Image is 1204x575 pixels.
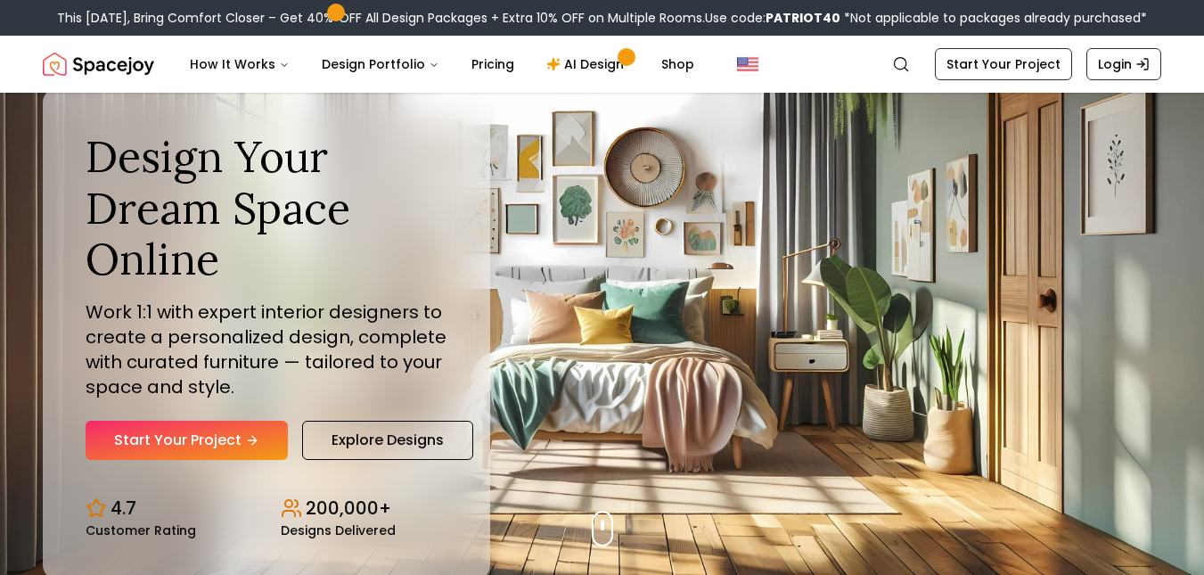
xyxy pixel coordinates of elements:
[307,46,454,82] button: Design Portfolio
[176,46,708,82] nav: Main
[57,9,1147,27] div: This [DATE], Bring Comfort Closer – Get 40% OFF All Design Packages + Extra 10% OFF on Multiple R...
[86,131,447,285] h1: Design Your Dream Space Online
[281,524,396,537] small: Designs Delivered
[43,36,1161,93] nav: Global
[43,46,154,82] a: Spacejoy
[1086,48,1161,80] a: Login
[766,9,840,27] b: PATRIOT40
[457,46,528,82] a: Pricing
[86,421,288,460] a: Start Your Project
[705,9,840,27] span: Use code:
[647,46,708,82] a: Shop
[111,496,136,521] p: 4.7
[532,46,643,82] a: AI Design
[86,481,447,537] div: Design stats
[737,53,758,75] img: United States
[306,496,391,521] p: 200,000+
[176,46,304,82] button: How It Works
[302,421,473,460] a: Explore Designs
[86,300,447,399] p: Work 1:1 with expert interior designers to create a personalized design, complete with curated fu...
[935,48,1072,80] a: Start Your Project
[86,524,196,537] small: Customer Rating
[43,46,154,82] img: Spacejoy Logo
[840,9,1147,27] span: *Not applicable to packages already purchased*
